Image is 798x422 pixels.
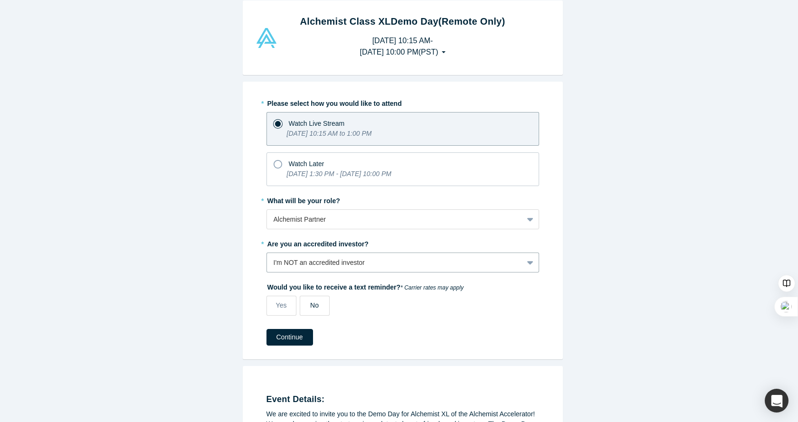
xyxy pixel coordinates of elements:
div: We are excited to invite you to the Demo Day for Alchemist XL of the Alchemist Accelerator! [266,409,539,419]
em: * Carrier rates may apply [400,284,464,291]
div: I'm NOT an accredited investor [274,258,516,268]
button: Continue [266,329,313,346]
span: Watch Live Stream [289,120,345,127]
i: [DATE] 1:30 PM - [DATE] 10:00 PM [287,170,391,178]
img: Alchemist Vault Logo [255,28,278,48]
strong: Event Details: [266,394,325,404]
span: No [310,301,319,309]
label: Please select how you would like to attend [266,95,539,109]
label: Would you like to receive a text reminder? [266,279,539,292]
label: Are you an accredited investor? [266,236,539,249]
i: [DATE] 10:15 AM to 1:00 PM [287,130,372,137]
span: Yes [276,301,287,309]
button: [DATE] 10:15 AM-[DATE] 10:00 PM(PST) [350,32,455,61]
label: What will be your role? [266,193,539,206]
span: Watch Later [289,160,324,168]
strong: Alchemist Class XL Demo Day (Remote Only) [300,16,505,27]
